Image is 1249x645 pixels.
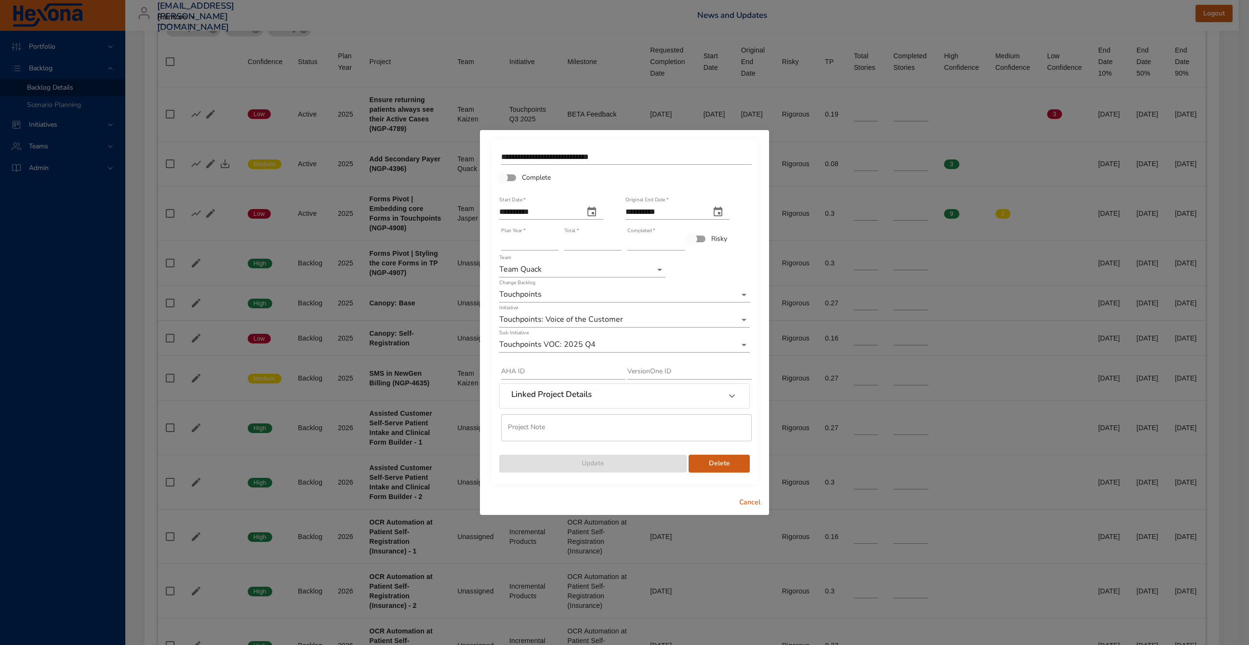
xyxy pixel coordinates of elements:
label: Change Backlog [499,280,535,285]
div: Team Quack [499,262,665,277]
h6: Linked Project Details [511,390,592,399]
div: Touchpoints VOC: 2025 Q4 [499,337,750,353]
label: Initiative [499,305,518,310]
button: start date [580,200,603,224]
span: Cancel [738,497,761,509]
button: original end date [706,200,730,224]
span: Complete [522,172,551,183]
div: Touchpoints [499,287,750,303]
button: Delete [689,455,750,473]
label: Sub Initiative [499,330,529,335]
label: Total [564,228,579,233]
div: Linked Project Details [500,384,749,408]
label: Start Date [499,197,526,202]
button: Cancel [734,494,765,512]
span: Delete [696,458,742,470]
span: Risky [711,234,727,244]
label: Plan Year [501,228,525,233]
label: Completed [627,228,655,233]
label: Original End Date [625,197,668,202]
label: Team [499,255,511,260]
div: Touchpoints: Voice of the Customer [499,312,750,328]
